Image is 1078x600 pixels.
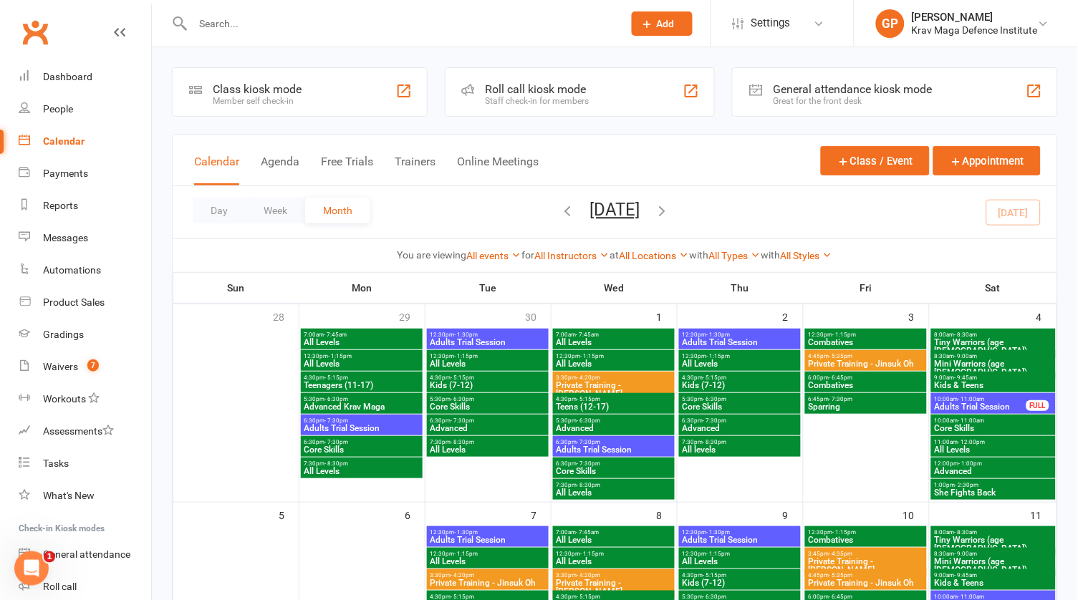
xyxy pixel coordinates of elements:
span: - 1:15pm [833,529,857,536]
iframe: Intercom live chat [14,551,49,586]
button: Appointment [933,146,1041,175]
span: All Levels [430,359,547,368]
span: - 5:15pm [577,396,601,402]
div: 10 [903,503,929,526]
div: 11 [1031,503,1057,526]
span: - 1:15pm [455,551,478,557]
span: - 1:30pm [707,332,731,338]
span: - 6:30pm [451,396,475,402]
span: - 7:30pm [325,439,349,445]
span: Adults Trial Session [304,424,420,432]
span: 7:30pm [556,482,673,488]
span: All Levels [556,488,673,497]
span: Kids (7-12) [682,579,799,587]
span: - 5:15pm [703,374,727,381]
span: 10:00am [934,594,1053,600]
th: Fri [804,273,930,303]
div: Automations [43,264,101,276]
span: 8:30am [934,551,1053,557]
span: 8:00am [934,529,1053,536]
span: 12:30pm [808,529,925,536]
a: Clubworx [17,14,53,50]
th: Mon [299,273,425,303]
span: 12:30pm [556,551,673,557]
span: All Levels [304,338,420,347]
span: 4:30pm [430,374,547,381]
span: - 1:30pm [455,529,478,536]
span: - 1:00pm [959,460,983,467]
span: - 8:30am [955,332,978,338]
span: 5:30pm [556,417,673,424]
button: Week [246,198,305,223]
button: Calendar [194,155,239,185]
span: - 7:30pm [703,417,727,424]
span: 4:30pm [682,374,799,381]
span: Kids & Teens [934,579,1053,587]
span: - 8:30pm [577,482,601,488]
div: 29 [399,304,425,328]
span: Add [657,18,675,29]
span: All Levels [304,467,420,475]
a: All Types [709,250,761,261]
span: Adults Trial Session [682,536,799,544]
span: - 12:00pm [958,439,986,445]
span: 5:30pm [430,396,547,402]
span: All Levels [934,445,1053,454]
span: Tiny Warriors (age [DEMOGRAPHIC_DATA]) [934,536,1053,553]
span: - 1:15pm [707,551,731,557]
a: Dashboard [19,61,151,93]
span: 12:30pm [304,353,420,359]
span: 6:30pm [556,439,673,445]
div: Member self check-in [213,96,302,106]
span: - 6:30pm [703,594,727,600]
span: - 5:15pm [451,374,475,381]
span: 7 [87,359,99,372]
span: Core Skills [304,445,420,454]
span: Kids (7-12) [682,381,799,389]
span: Tiny Warriors (age [DEMOGRAPHIC_DATA]) [934,338,1053,355]
span: - 7:30pm [577,439,601,445]
span: Settings [751,7,791,39]
div: Great for the front desk [773,96,932,106]
div: 30 [525,304,551,328]
span: - 5:15pm [325,374,349,381]
span: 5:30pm [682,594,799,600]
span: - 1:15pm [581,551,605,557]
span: - 7:45am [577,529,600,536]
button: Agenda [261,155,299,185]
th: Sat [930,273,1057,303]
span: 3:30pm [556,572,673,579]
div: [PERSON_NAME] [912,11,1038,24]
span: 12:30pm [682,551,799,557]
span: Adults Trial Session [682,338,799,347]
span: - 4:20pm [577,572,601,579]
span: 12:30pm [556,353,673,359]
span: Adults Trial Session [430,536,547,544]
span: Sparring [808,402,925,411]
span: 12:30pm [808,332,925,338]
div: Tasks [43,458,69,469]
button: Online Meetings [457,155,539,185]
a: What's New [19,480,151,512]
span: 8:30am [934,353,1053,359]
span: - 1:15pm [707,353,731,359]
span: Core Skills [556,467,673,475]
strong: with [761,249,781,261]
span: All levels [682,445,799,454]
a: People [19,93,151,125]
span: Private Training - Jinsuk Oh [430,579,547,587]
span: - 11:00am [958,417,985,424]
span: 7:30pm [430,439,547,445]
span: Kids & Teens [934,381,1053,389]
span: Mini Warriors (age [DEMOGRAPHIC_DATA]) [934,557,1053,574]
span: All Levels [556,536,673,544]
div: Staff check-in for members [486,96,589,106]
span: - 6:30pm [577,417,601,424]
span: - 8:30pm [703,439,727,445]
span: 4:45pm [808,572,925,579]
a: Payments [19,158,151,190]
th: Thu [678,273,804,303]
div: Assessments [43,425,114,437]
div: 28 [273,304,299,328]
span: Adults Trial Session [556,445,673,454]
